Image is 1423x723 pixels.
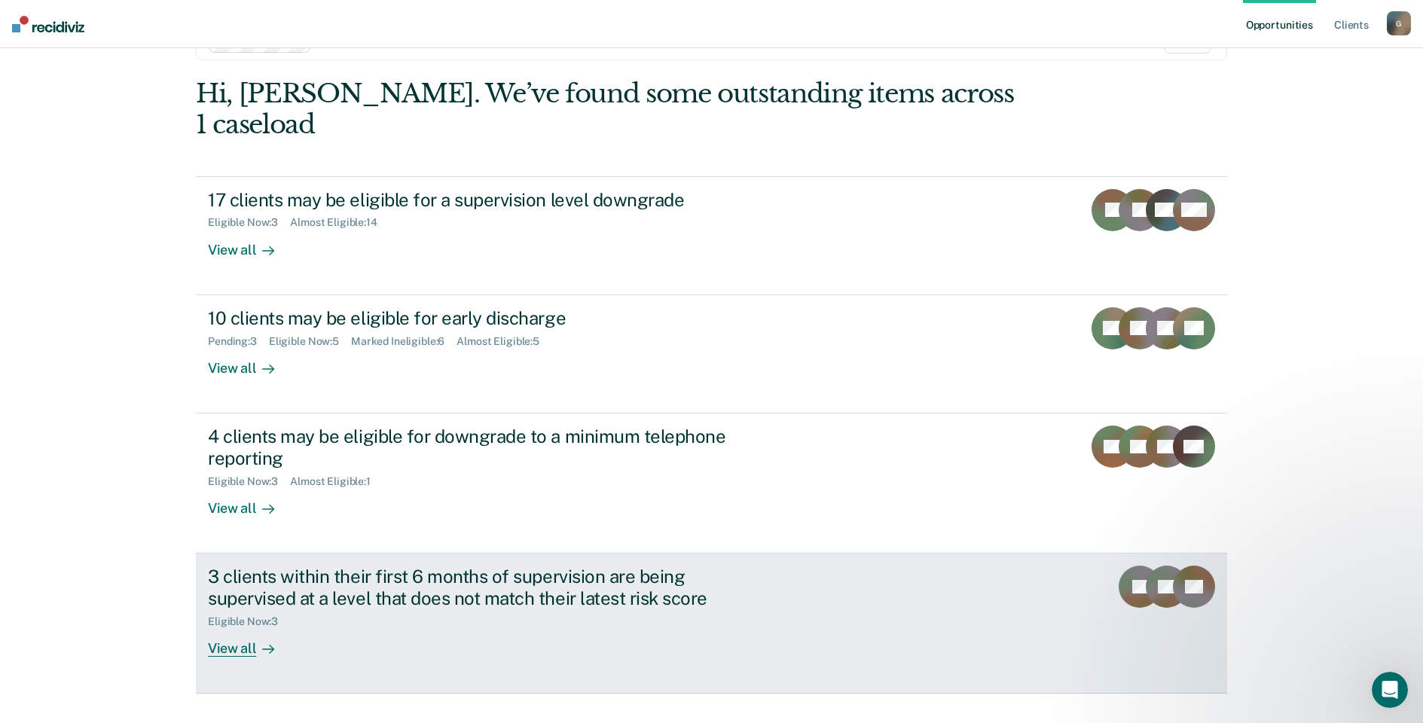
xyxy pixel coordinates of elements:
div: Eligible Now : 3 [208,615,290,628]
div: 4 clients may be eligible for downgrade to a minimum telephone reporting [208,426,737,469]
div: Eligible Now : 3 [208,475,290,488]
div: 17 clients may be eligible for a supervision level downgrade [208,189,737,211]
div: Pending : 3 [208,335,269,348]
div: Eligible Now : 3 [208,216,290,229]
button: G [1387,11,1411,35]
div: View all [208,627,292,657]
div: View all [208,487,292,517]
div: Marked Ineligible : 6 [351,335,457,348]
div: Eligible Now : 5 [269,335,351,348]
div: 3 clients within their first 6 months of supervision are being supervised at a level that does no... [208,566,737,609]
div: Hi, [PERSON_NAME]. We’ve found some outstanding items across 1 caseload [196,78,1021,140]
div: View all [208,347,292,377]
a: 17 clients may be eligible for a supervision level downgradeEligible Now:3Almost Eligible:14View all [196,176,1227,295]
div: Almost Eligible : 5 [457,335,551,348]
div: Almost Eligible : 1 [290,475,383,488]
a: 10 clients may be eligible for early dischargePending:3Eligible Now:5Marked Ineligible:6Almost El... [196,295,1227,413]
a: 4 clients may be eligible for downgrade to a minimum telephone reportingEligible Now:3Almost Elig... [196,413,1227,554]
iframe: Intercom live chat [1372,672,1408,708]
div: View all [208,229,292,258]
img: Recidiviz [12,16,84,32]
div: Almost Eligible : 14 [290,216,389,229]
a: 3 clients within their first 6 months of supervision are being supervised at a level that does no... [196,554,1227,694]
div: 10 clients may be eligible for early discharge [208,307,737,329]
